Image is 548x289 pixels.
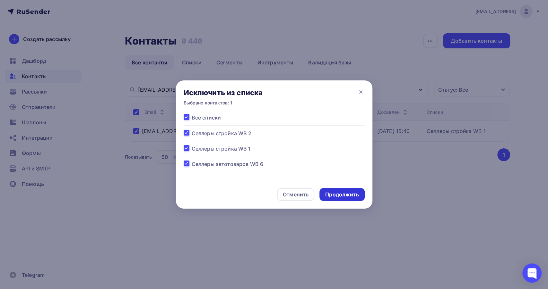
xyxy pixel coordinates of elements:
[192,114,221,121] span: Все списки
[192,160,263,168] span: Селлеры автотоваров WB 6
[325,191,359,198] div: Продолжить
[184,88,263,97] div: Исключить из списка
[192,129,252,137] span: Селлеры стройка WB 2
[184,100,263,106] div: Выбрано контактов: 1
[283,191,309,198] div: Отменить
[192,145,251,153] span: Селлеры стройка WB 1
